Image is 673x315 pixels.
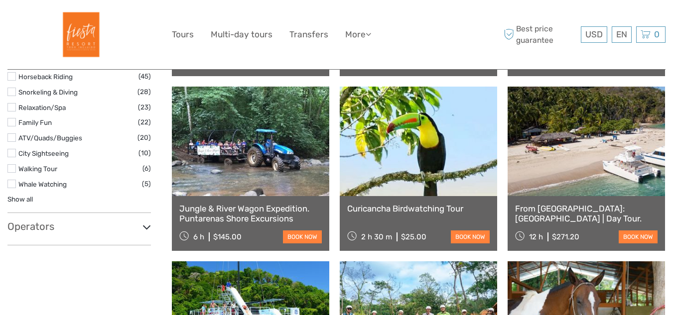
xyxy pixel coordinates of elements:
[501,23,578,45] span: Best price guarantee
[18,149,69,157] a: City Sightseeing
[138,102,151,113] span: (23)
[515,204,658,224] a: From [GEOGRAPHIC_DATA]: [GEOGRAPHIC_DATA] | Day Tour.
[552,232,579,241] div: $271.20
[138,147,151,159] span: (10)
[18,104,66,111] a: Relaxation/Spa
[52,7,107,62] img: Fiesta Resort
[283,230,322,243] a: book now
[345,27,371,42] a: More
[142,178,151,190] span: (5)
[612,26,632,43] div: EN
[138,71,151,82] span: (45)
[211,27,272,42] a: Multi-day tours
[137,86,151,98] span: (28)
[585,29,603,39] span: USD
[18,180,67,188] a: Whale Watching
[193,232,204,241] span: 6 h
[7,195,33,203] a: Show all
[7,220,151,232] h3: Operators
[213,232,242,241] div: $145.00
[289,27,328,42] a: Transfers
[401,232,426,241] div: $25.00
[653,29,661,39] span: 0
[18,118,52,126] a: Family Fun
[347,204,490,213] a: Curicancha Birdwatching Tour
[529,232,543,241] span: 12 h
[18,88,78,96] a: Snorkeling & Diving
[18,134,82,142] a: ATV/Quads/Buggies
[619,230,658,243] a: book now
[18,73,73,81] a: Horseback Riding
[18,165,57,173] a: Walking Tour
[137,132,151,143] span: (20)
[138,116,151,128] span: (22)
[142,163,151,174] span: (6)
[179,204,322,224] a: Jungle & River Wagon Expedition. Puntarenas Shore Excursions
[172,27,194,42] a: Tours
[361,232,392,241] span: 2 h 30 m
[451,230,490,243] a: book now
